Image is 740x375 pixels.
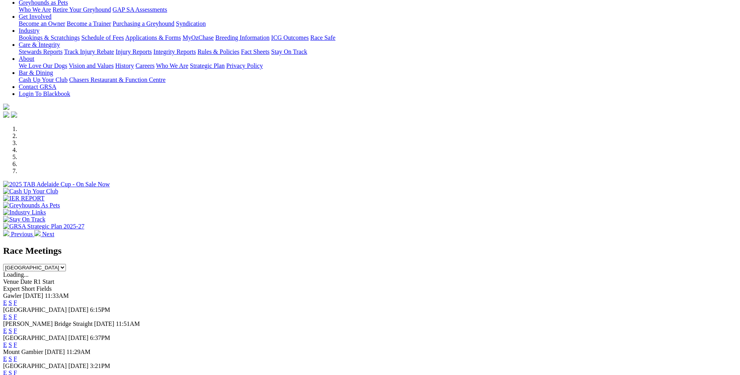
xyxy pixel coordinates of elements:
[19,48,62,55] a: Stewards Reports
[19,83,56,90] a: Contact GRSA
[19,20,737,27] div: Get Involved
[9,327,12,334] a: S
[3,320,92,327] span: [PERSON_NAME] Bridge Straight
[19,20,65,27] a: Become an Owner
[45,292,69,299] span: 11:33AM
[14,356,17,362] a: F
[66,348,91,355] span: 11:29AM
[45,348,65,355] span: [DATE]
[19,55,34,62] a: About
[3,230,9,236] img: chevron-left-pager-white.svg
[3,271,28,278] span: Loading...
[81,34,124,41] a: Schedule of Fees
[153,48,196,55] a: Integrity Reports
[3,104,9,110] img: logo-grsa-white.png
[19,62,737,69] div: About
[125,34,181,41] a: Applications & Forms
[69,62,114,69] a: Vision and Values
[156,62,188,69] a: Who We Are
[3,216,45,223] img: Stay On Track
[3,341,7,348] a: E
[68,334,89,341] span: [DATE]
[68,306,89,313] span: [DATE]
[3,231,34,237] a: Previous
[9,313,12,320] a: S
[14,299,17,306] a: F
[64,48,114,55] a: Track Injury Rebate
[113,20,174,27] a: Purchasing a Greyhound
[11,231,33,237] span: Previous
[69,76,165,83] a: Chasers Restaurant & Function Centre
[215,34,270,41] a: Breeding Information
[14,327,17,334] a: F
[19,41,60,48] a: Care & Integrity
[34,230,41,236] img: chevron-right-pager-white.svg
[190,62,225,69] a: Strategic Plan
[115,48,152,55] a: Injury Reports
[19,69,53,76] a: Bar & Dining
[9,341,12,348] a: S
[67,20,111,27] a: Become a Trainer
[241,48,270,55] a: Fact Sheets
[3,299,7,306] a: E
[19,90,70,97] a: Login To Blackbook
[3,278,19,285] span: Venue
[3,363,67,369] span: [GEOGRAPHIC_DATA]
[3,246,737,256] h2: Race Meetings
[34,231,54,237] a: Next
[36,285,51,292] span: Fields
[19,6,51,13] a: Who We Are
[20,278,32,285] span: Date
[90,363,110,369] span: 3:21PM
[19,62,67,69] a: We Love Our Dogs
[94,320,114,327] span: [DATE]
[226,62,263,69] a: Privacy Policy
[9,356,12,362] a: S
[14,313,17,320] a: F
[3,356,7,362] a: E
[3,285,20,292] span: Expert
[3,292,21,299] span: Gawler
[183,34,214,41] a: MyOzChase
[3,223,84,230] img: GRSA Strategic Plan 2025-27
[113,6,167,13] a: GAP SA Assessments
[310,34,335,41] a: Race Safe
[3,111,9,118] img: facebook.svg
[271,34,309,41] a: ICG Outcomes
[19,34,737,41] div: Industry
[3,334,67,341] span: [GEOGRAPHIC_DATA]
[19,76,737,83] div: Bar & Dining
[23,292,43,299] span: [DATE]
[90,334,110,341] span: 6:37PM
[68,363,89,369] span: [DATE]
[90,306,110,313] span: 6:15PM
[42,231,54,237] span: Next
[3,209,46,216] img: Industry Links
[14,341,17,348] a: F
[3,313,7,320] a: E
[176,20,206,27] a: Syndication
[197,48,240,55] a: Rules & Policies
[3,188,58,195] img: Cash Up Your Club
[19,76,67,83] a: Cash Up Your Club
[115,62,134,69] a: History
[135,62,154,69] a: Careers
[19,6,737,13] div: Greyhounds as Pets
[3,181,110,188] img: 2025 TAB Adelaide Cup - On Sale Now
[3,195,44,202] img: IER REPORT
[21,285,35,292] span: Short
[116,320,140,327] span: 11:51AM
[19,13,51,20] a: Get Involved
[19,34,80,41] a: Bookings & Scratchings
[271,48,307,55] a: Stay On Track
[9,299,12,306] a: S
[3,348,43,355] span: Mount Gambier
[34,278,54,285] span: R1 Start
[3,306,67,313] span: [GEOGRAPHIC_DATA]
[19,27,39,34] a: Industry
[19,48,737,55] div: Care & Integrity
[11,111,17,118] img: twitter.svg
[3,327,7,334] a: E
[3,202,60,209] img: Greyhounds As Pets
[53,6,111,13] a: Retire Your Greyhound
